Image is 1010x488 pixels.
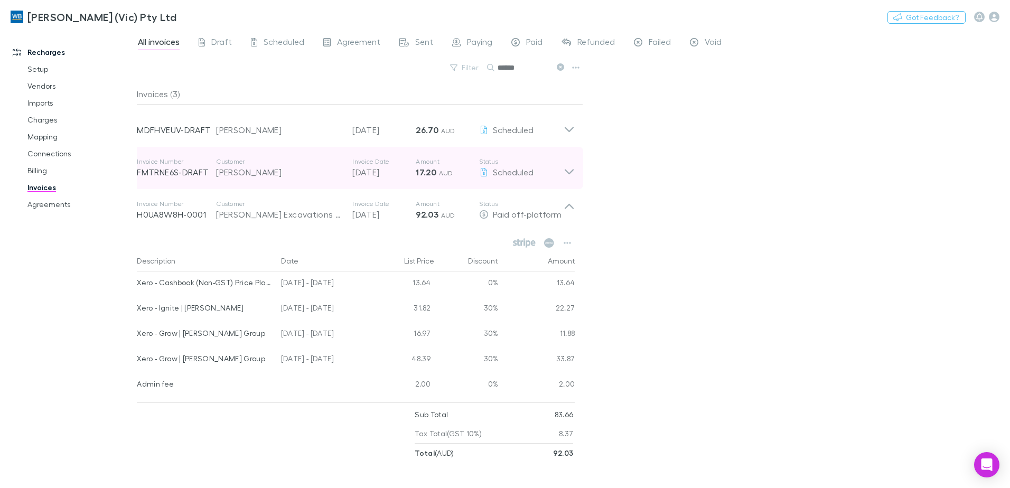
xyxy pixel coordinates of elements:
p: Customer [216,200,342,208]
p: Amount [416,200,479,208]
div: 16.97 [372,322,435,348]
div: [DATE] - [DATE] [277,322,372,348]
p: 83.66 [555,405,574,424]
div: [DATE] - [DATE] [277,271,372,297]
div: 11.88 [499,322,575,348]
div: Admin fee [137,373,273,395]
p: FMTRNE6S-DRAFT [137,166,216,179]
a: Mapping [17,128,143,145]
strong: 26.70 [416,125,438,135]
div: [DATE] - [DATE] [277,348,372,373]
span: Paid off-platform [493,209,562,219]
span: AUD [441,211,455,219]
span: Paid [526,36,543,50]
a: Imports [17,95,143,111]
div: 13.64 [372,271,435,297]
p: ( AUD ) [415,444,454,463]
span: Sent [415,36,433,50]
div: 2.00 [372,373,435,398]
button: Got Feedback? [887,11,966,24]
div: 48.39 [372,348,435,373]
span: Scheduled [493,125,534,135]
div: 13.64 [499,271,575,297]
div: 2.00 [499,373,575,398]
a: Connections [17,145,143,162]
p: [DATE] [352,208,416,221]
div: Invoice NumberFMTRNE6S-DRAFTCustomer[PERSON_NAME]Invoice Date[DATE]Amount17.20 AUDStatusScheduled [128,147,583,189]
strong: 92.03 [553,448,574,457]
span: All invoices [138,36,180,50]
p: Invoice Number [137,157,216,166]
p: Tax Total (GST 10%) [415,424,482,443]
strong: Total [415,448,435,457]
div: 22.27 [499,297,575,322]
img: William Buck (Vic) Pty Ltd's Logo [11,11,23,23]
strong: 92.03 [416,209,438,220]
div: [PERSON_NAME] Excavations Unit Trust [216,208,342,221]
p: H0UA8W8H-0001 [137,208,216,221]
a: [PERSON_NAME] (Vic) Pty Ltd [4,4,183,30]
div: 30% [435,297,499,322]
button: Filter [445,61,485,74]
div: Invoice NumberH0UA8W8H-0001Customer[PERSON_NAME] Excavations Unit TrustInvoice Date[DATE]Amount92... [128,189,583,231]
a: Charges [17,111,143,128]
div: 0% [435,373,499,398]
p: Amount [416,157,479,166]
a: Recharges [2,44,143,61]
div: Xero - Grow | [PERSON_NAME] Group [137,322,273,344]
p: Status [479,200,564,208]
div: 31.82 [372,297,435,322]
span: Void [705,36,722,50]
div: Xero - Grow | [PERSON_NAME] Group [137,348,273,370]
p: 8.37 [559,424,573,443]
span: Refunded [577,36,615,50]
p: Invoice Date [352,200,416,208]
p: MDFHVEUV-DRAFT [137,124,216,136]
span: Scheduled [264,36,304,50]
p: [DATE] [352,124,416,136]
span: Failed [649,36,671,50]
a: Agreements [17,196,143,213]
span: AUD [441,127,455,135]
div: [DATE] - [DATE] [277,297,372,322]
div: [PERSON_NAME] [216,166,342,179]
span: Agreement [337,36,380,50]
a: Invoices [17,179,143,196]
p: Invoice Number [137,200,216,208]
a: Vendors [17,78,143,95]
strong: 17.20 [416,167,436,177]
h3: [PERSON_NAME] (Vic) Pty Ltd [27,11,176,23]
p: Status [479,157,564,166]
div: 0% [435,271,499,297]
p: Sub Total [415,405,448,424]
p: Customer [216,157,342,166]
a: Setup [17,61,143,78]
span: Paying [467,36,492,50]
div: Open Intercom Messenger [974,452,999,477]
div: Xero - Ignite | [PERSON_NAME] [137,297,273,319]
div: Xero - Cashbook (Non-GST) Price Plan | [PERSON_NAME] [137,271,273,294]
a: Billing [17,162,143,179]
span: Scheduled [493,167,534,177]
div: [PERSON_NAME] [216,124,342,136]
div: 30% [435,348,499,373]
span: AUD [439,169,453,177]
p: Invoice Date [352,157,416,166]
span: Draft [211,36,232,50]
div: MDFHVEUV-DRAFT[PERSON_NAME][DATE]26.70 AUDScheduled [128,105,583,147]
div: 33.87 [499,348,575,373]
p: [DATE] [352,166,416,179]
div: 30% [435,322,499,348]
